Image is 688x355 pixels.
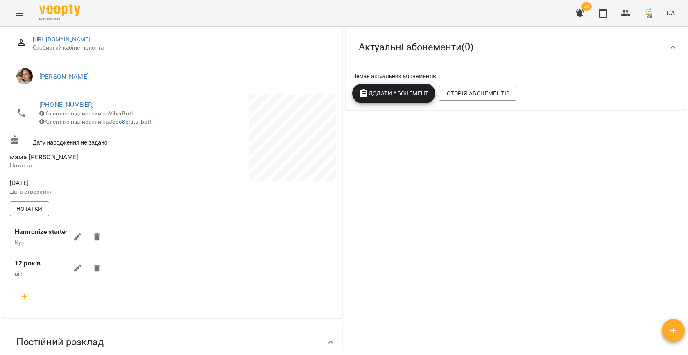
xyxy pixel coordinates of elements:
button: Історія абонементів [439,86,516,101]
label: 12 років [15,258,41,268]
a: [PERSON_NAME] [39,72,89,80]
span: Актуальні абонементи ( 0 ) [359,41,473,54]
img: 38072b7c2e4bcea27148e267c0c485b2.jpg [643,7,655,19]
button: Додати Абонемент [352,84,435,103]
div: Немає актуальних абонементів [351,70,680,82]
a: [PHONE_NUMBER] [39,101,94,109]
p: Нотатка [10,162,171,170]
span: 28 [581,2,592,11]
span: Постійний розклад [16,336,104,348]
button: UA [663,5,678,20]
a: JodoSplatu_bot [109,118,150,125]
span: вік [15,270,22,277]
p: Дата створення [10,188,171,196]
span: Історія абонементів [445,88,510,98]
span: Курс [15,239,28,246]
div: Актуальні абонементи(0) [346,26,685,68]
div: Дату народження не задано [8,133,173,148]
span: мама [PERSON_NAME] [10,153,79,161]
span: For Business [39,17,80,22]
a: [URL][DOMAIN_NAME] [33,36,91,43]
img: Voopty Logo [39,4,80,16]
span: Клієнт не підписаний на ViberBot! [39,110,133,117]
span: Додати Абонемент [359,88,429,98]
span: [DATE] [10,178,171,188]
span: UA [666,9,675,17]
button: Menu [10,3,29,23]
label: Harmonize starter [15,227,68,237]
img: Анна Карпінець [16,68,33,84]
span: Нотатки [16,204,43,214]
span: Клієнт не підписаний на ! [39,118,152,125]
span: Особистий кабінет клієнта [33,44,329,52]
button: Нотатки [10,201,49,216]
